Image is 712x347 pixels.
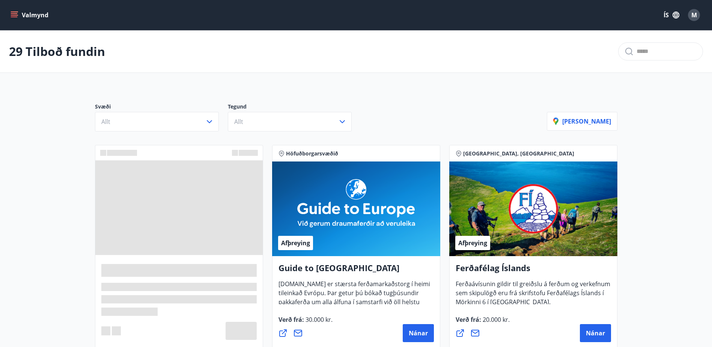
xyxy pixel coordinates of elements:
span: Ferðaávísunin gildir til greiðslu á ferðum og verkefnum sem skipulögð eru frá skrifstofu Ferðafél... [456,280,610,312]
span: Afþreying [281,239,310,247]
span: Afþreying [458,239,487,247]
p: 29 Tilboð fundin [9,43,105,60]
span: Höfuðborgarsvæðið [286,150,338,157]
button: Nánar [580,324,611,342]
span: [GEOGRAPHIC_DATA], [GEOGRAPHIC_DATA] [463,150,574,157]
span: Allt [234,118,243,126]
p: [PERSON_NAME] [553,117,611,125]
button: ÍS [659,8,683,22]
span: Allt [101,118,110,126]
span: Verð frá : [278,315,333,330]
span: M [691,11,697,19]
button: menu [9,8,51,22]
span: [DOMAIN_NAME] er stærsta ferðamarkaðstorg í heimi tileinkað Evrópu. Þar getur þú bókað tugþúsundi... [278,280,430,330]
h4: Ferðafélag Íslands [456,262,611,279]
button: [PERSON_NAME] [547,112,617,131]
button: Allt [95,112,219,131]
button: M [685,6,703,24]
p: Svæði [95,103,228,112]
span: Nánar [586,329,605,337]
h4: Guide to [GEOGRAPHIC_DATA] [278,262,434,279]
span: Nánar [409,329,428,337]
button: Nánar [403,324,434,342]
span: 20.000 kr. [481,315,510,324]
span: Verð frá : [456,315,510,330]
button: Allt [228,112,352,131]
span: 30.000 kr. [304,315,333,324]
p: Tegund [228,103,361,112]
